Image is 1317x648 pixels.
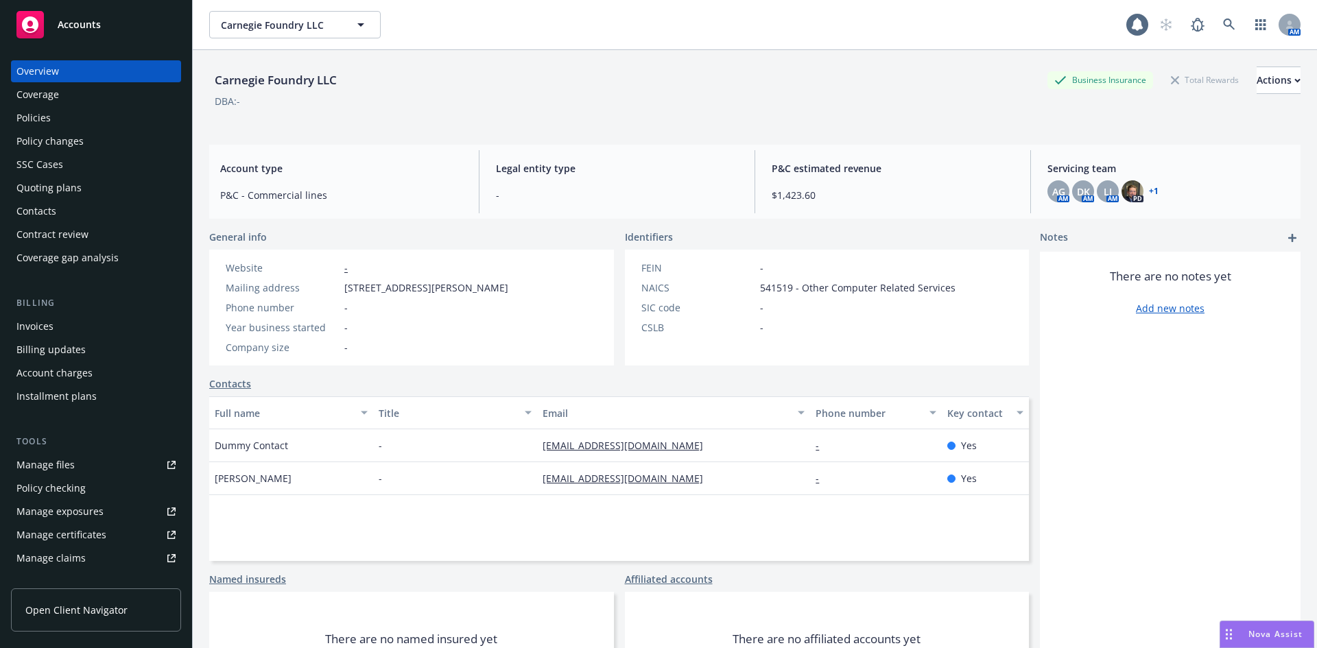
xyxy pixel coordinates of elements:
[379,438,382,453] span: -
[816,472,830,485] a: -
[1122,180,1143,202] img: photo
[760,280,956,295] span: 541519 - Other Computer Related Services
[11,547,181,569] a: Manage claims
[1184,11,1211,38] a: Report a Bug
[1247,11,1274,38] a: Switch app
[220,188,462,202] span: P&C - Commercial lines
[1215,11,1243,38] a: Search
[816,406,921,420] div: Phone number
[11,296,181,310] div: Billing
[543,472,714,485] a: [EMAIL_ADDRESS][DOMAIN_NAME]
[209,572,286,586] a: Named insureds
[16,107,51,129] div: Policies
[226,300,339,315] div: Phone number
[942,396,1029,429] button: Key contact
[215,406,353,420] div: Full name
[11,177,181,199] a: Quoting plans
[11,477,181,499] a: Policy checking
[772,161,1014,176] span: P&C estimated revenue
[641,261,755,275] div: FEIN
[373,396,537,429] button: Title
[1248,628,1303,640] span: Nova Assist
[641,280,755,295] div: NAICS
[58,19,101,30] span: Accounts
[641,300,755,315] div: SIC code
[16,177,82,199] div: Quoting plans
[760,320,763,335] span: -
[16,501,104,523] div: Manage exposures
[16,84,59,106] div: Coverage
[16,224,88,245] div: Contract review
[760,300,763,315] span: -
[543,406,790,420] div: Email
[344,261,348,274] a: -
[641,320,755,335] div: CSLB
[209,230,267,244] span: General info
[16,315,54,337] div: Invoices
[215,471,292,485] span: [PERSON_NAME]
[16,524,106,546] div: Manage certificates
[496,188,738,202] span: -
[11,571,181,592] a: Manage BORs
[11,5,181,44] a: Accounts
[16,130,84,152] div: Policy changes
[961,471,977,485] span: Yes
[1257,67,1301,94] button: Actions
[11,501,181,523] a: Manage exposures
[11,154,181,176] a: SSC Cases
[11,315,181,337] a: Invoices
[11,130,181,152] a: Policy changes
[11,385,181,407] a: Installment plans
[11,200,181,222] a: Contacts
[625,572,713,586] a: Affiliated accounts
[1164,71,1246,88] div: Total Rewards
[816,439,830,452] a: -
[344,320,348,335] span: -
[220,161,462,176] span: Account type
[1052,184,1065,199] span: AG
[1149,187,1159,195] a: +1
[209,11,381,38] button: Carnegie Foundry LLC
[215,438,288,453] span: Dummy Contact
[11,84,181,106] a: Coverage
[16,571,81,592] div: Manage BORs
[625,230,673,244] span: Identifiers
[1257,67,1301,93] div: Actions
[16,454,75,476] div: Manage files
[11,224,181,245] a: Contract review
[1047,161,1290,176] span: Servicing team
[1077,184,1090,199] span: DK
[16,547,86,569] div: Manage claims
[226,340,339,355] div: Company size
[1047,71,1153,88] div: Business Insurance
[1152,11,1180,38] a: Start snowing
[16,247,119,269] div: Coverage gap analysis
[772,188,1014,202] span: $1,423.60
[733,631,921,647] span: There are no affiliated accounts yet
[226,320,339,335] div: Year business started
[760,261,763,275] span: -
[1110,268,1231,285] span: There are no notes yet
[16,60,59,82] div: Overview
[226,261,339,275] div: Website
[1040,230,1068,246] span: Notes
[226,280,339,295] div: Mailing address
[344,300,348,315] span: -
[11,60,181,82] a: Overview
[16,339,86,361] div: Billing updates
[11,107,181,129] a: Policies
[16,362,93,384] div: Account charges
[16,154,63,176] div: SSC Cases
[1136,301,1205,315] a: Add new notes
[961,438,977,453] span: Yes
[209,71,342,89] div: Carnegie Foundry LLC
[209,396,373,429] button: Full name
[16,477,86,499] div: Policy checking
[11,247,181,269] a: Coverage gap analysis
[25,603,128,617] span: Open Client Navigator
[810,396,941,429] button: Phone number
[325,631,497,647] span: There are no named insured yet
[344,280,508,295] span: [STREET_ADDRESS][PERSON_NAME]
[215,94,240,108] div: DBA: -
